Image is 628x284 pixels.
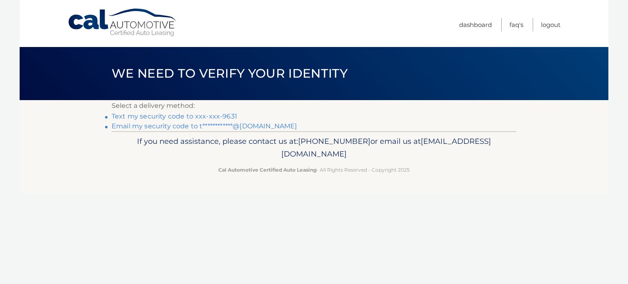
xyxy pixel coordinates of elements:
span: [PHONE_NUMBER] [298,136,370,146]
a: Cal Automotive [67,8,178,37]
a: Logout [541,18,561,31]
p: Select a delivery method: [112,100,516,112]
span: We need to verify your identity [112,66,348,81]
a: Dashboard [459,18,492,31]
p: - All Rights Reserved - Copyright 2025 [117,165,511,174]
strong: Cal Automotive Certified Auto Leasing [218,167,316,173]
p: If you need assistance, please contact us at: or email us at [117,135,511,161]
a: FAQ's [509,18,523,31]
a: Text my security code to xxx-xxx-9631 [112,112,237,120]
